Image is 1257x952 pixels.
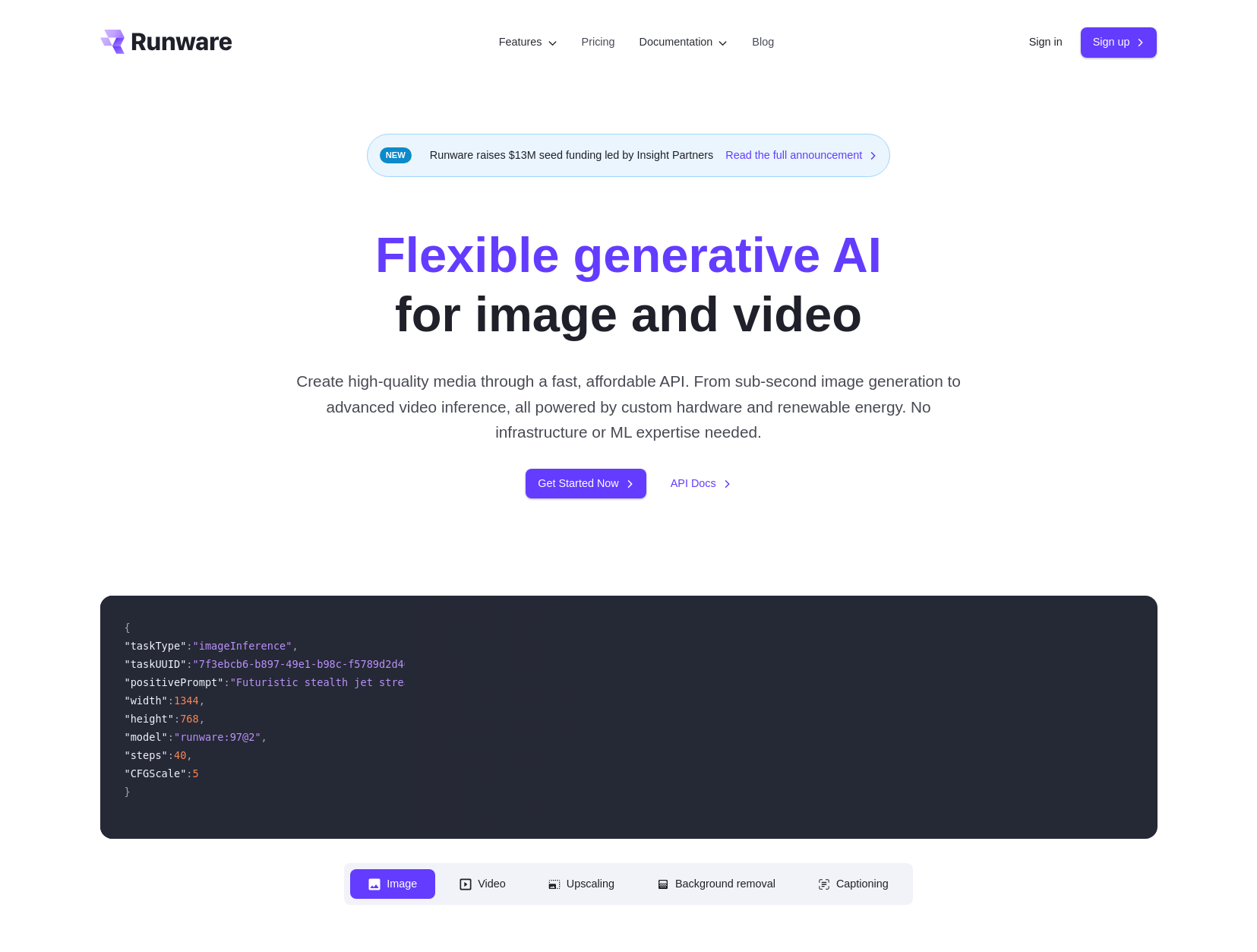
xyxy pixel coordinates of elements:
a: Sign in [1029,33,1063,51]
button: Image [350,869,435,899]
span: "taskUUID" [125,658,187,670]
a: Sign up [1081,27,1158,57]
span: "7f3ebcb6-b897-49e1-b98c-f5789d2d40d7" [193,658,429,670]
span: , [199,694,205,707]
span: : [168,749,174,761]
strong: Flexible generative AI [375,227,882,283]
button: Background removal [639,869,794,899]
span: "CFGScale" [125,767,187,780]
span: 40 [174,749,186,761]
span: "taskType" [125,640,187,652]
span: "model" [125,731,168,743]
button: Upscaling [530,869,633,899]
label: Features [499,33,557,51]
label: Documentation [640,33,728,51]
a: Go to / [100,30,232,54]
a: Read the full announcement [725,147,877,164]
span: "steps" [125,749,168,761]
a: Blog [752,33,774,51]
span: : [168,694,174,707]
span: : [223,676,229,688]
h1: for image and video [375,226,882,344]
span: "width" [125,694,168,707]
span: : [186,658,192,670]
span: : [186,767,192,780]
button: Video [441,869,524,899]
span: 5 [193,767,199,780]
a: API Docs [671,475,731,492]
span: , [261,731,267,743]
span: "positivePrompt" [125,676,224,688]
span: 768 [180,713,199,725]
span: : [186,640,192,652]
span: : [174,713,180,725]
div: Runware raises $13M seed funding led by Insight Partners [367,134,891,177]
span: "Futuristic stealth jet streaking through a neon-lit cityscape with glowing purple exhaust" [230,676,796,688]
span: } [125,786,131,798]
span: 1344 [174,694,199,707]
p: Create high-quality media through a fast, affordable API. From sub-second image generation to adv... [290,368,967,444]
a: Pricing [582,33,615,51]
span: , [292,640,298,652]
span: : [168,731,174,743]
span: , [186,749,192,761]
span: , [199,713,205,725]
span: "imageInference" [193,640,292,652]
span: "runware:97@2" [174,731,261,743]
span: "height" [125,713,174,725]
span: { [125,621,131,634]
button: Captioning [800,869,907,899]
a: Get Started Now [526,469,646,498]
